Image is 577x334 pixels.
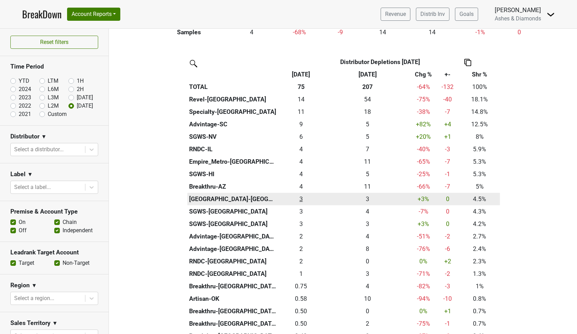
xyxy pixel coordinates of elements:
th: SGWS-HI [187,168,278,180]
th: Breakthru-[GEOGRAPHIC_DATA] [187,305,278,317]
span: -132 [441,83,454,90]
img: Dropdown Menu [547,10,555,19]
td: 14.8% [459,106,500,118]
div: 2 [280,257,323,266]
div: 3 [280,219,323,228]
th: Samples [151,26,227,38]
div: 0.75 [280,282,323,291]
td: 2 [278,230,324,243]
div: -1 [438,170,458,179]
label: Target [19,259,34,267]
td: 1 [278,268,324,280]
div: -7 [438,182,458,191]
label: 2023 [19,93,31,102]
h3: Region [10,282,30,289]
div: -40 [438,95,458,104]
th: Artisan-OK [187,292,278,305]
td: 13.584 [278,93,324,106]
label: [DATE] [77,93,93,102]
td: -40 % [411,143,436,155]
img: filter [187,57,198,69]
th: 75 [278,81,324,93]
td: -65 % [411,155,436,168]
div: 3 [280,207,323,216]
th: 0 [324,305,411,317]
td: -71 % [411,268,436,280]
th: &nbsp;: activate to sort column ascending [187,68,278,81]
th: SGWS-NV [187,130,278,143]
td: -82 % [411,280,436,292]
th: 3.418 [324,268,411,280]
td: 4.2% [459,218,500,230]
label: 1H [77,77,84,85]
label: Custom [48,110,67,118]
div: 54 [326,95,409,104]
th: 4.168 [324,280,411,292]
h3: Sales Territory [10,319,50,327]
div: 0 [438,195,458,204]
th: 7.334 [324,143,411,155]
h3: Distributor [10,133,39,140]
th: 5.170 [324,118,411,130]
div: -7 [438,107,458,116]
div: -7 [438,157,458,166]
td: 14 [358,26,407,38]
div: 4 [280,182,323,191]
img: Copy to clipboard [464,59,471,66]
th: RNDC-[GEOGRAPHIC_DATA] [187,255,278,268]
div: -3 [438,145,458,154]
label: L3M [48,93,59,102]
th: 7.590 [324,243,411,255]
div: 0.50 [280,319,323,328]
td: -51 % [411,230,436,243]
span: ▼ [31,281,37,290]
td: 1% [459,280,500,292]
th: Chg %: activate to sort column ascending [411,68,436,81]
td: 1.3% [459,268,500,280]
div: 5 [326,120,409,129]
div: 2 [326,319,409,328]
td: 8% [459,130,500,143]
th: Shr %: activate to sort column ascending [459,68,500,81]
td: 9.41 [278,118,324,130]
div: 14 [280,95,323,104]
label: Off [19,226,27,235]
td: 2.7% [459,230,500,243]
h3: Label [10,171,26,178]
span: -64% [417,83,430,90]
th: Oct '25: activate to sort column ascending [278,68,324,81]
th: Breakthru-[GEOGRAPHIC_DATA] [187,280,278,292]
td: -66 % [411,180,436,193]
td: 1.75 [278,255,324,268]
div: -10 [438,294,458,303]
td: 0.7% [459,305,500,317]
div: 4 [326,232,409,241]
div: 18 [326,107,409,116]
div: 5 [326,132,409,141]
div: -2 [438,232,458,241]
div: 7 [326,145,409,154]
span: Ashes & Diamonds [495,15,541,22]
td: -75 % [411,93,436,106]
th: 0 [324,255,411,268]
th: 11.000 [324,180,411,193]
h3: Time Period [10,63,98,70]
div: 0 [438,219,458,228]
td: -68 % [276,26,323,38]
div: 4 [280,157,323,166]
td: 0.8% [459,292,500,305]
div: 10 [326,294,409,303]
div: 4 [326,282,409,291]
td: -38 % [411,106,436,118]
th: 3.084 [324,218,411,230]
td: 0.7% [459,317,500,330]
td: 0 % [411,255,436,268]
span: ▼ [27,170,33,179]
td: 5.3% [459,168,500,180]
label: Independent [63,226,93,235]
th: 10.260 [324,292,411,305]
td: -9 [323,26,358,38]
th: SGWS-[GEOGRAPHIC_DATA] [187,205,278,218]
div: 11 [280,107,323,116]
td: 4 [278,168,324,180]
